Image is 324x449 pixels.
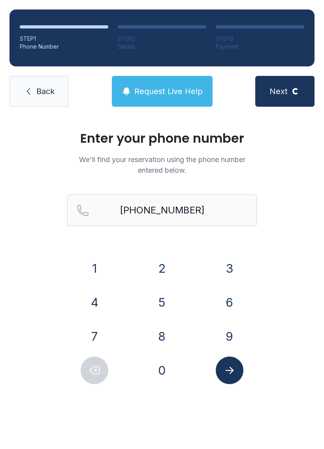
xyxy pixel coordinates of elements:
[118,43,206,51] div: Details
[216,323,243,350] button: 9
[20,43,108,51] div: Phone Number
[81,255,108,282] button: 1
[81,357,108,384] button: Delete number
[148,323,176,350] button: 8
[148,289,176,316] button: 5
[216,255,243,282] button: 3
[67,154,257,175] p: We'll find your reservation using the phone number entered below.
[269,86,288,97] span: Next
[81,323,108,350] button: 7
[148,255,176,282] button: 2
[216,357,243,384] button: Submit lookup form
[81,289,108,316] button: 4
[67,132,257,145] h1: Enter your phone number
[134,86,203,97] span: Request Live Help
[118,35,206,43] div: STEP 2
[216,35,304,43] div: STEP 3
[216,43,304,51] div: Payment
[36,86,55,97] span: Back
[20,35,108,43] div: STEP 1
[148,357,176,384] button: 0
[67,194,257,226] input: Reservation phone number
[216,289,243,316] button: 6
